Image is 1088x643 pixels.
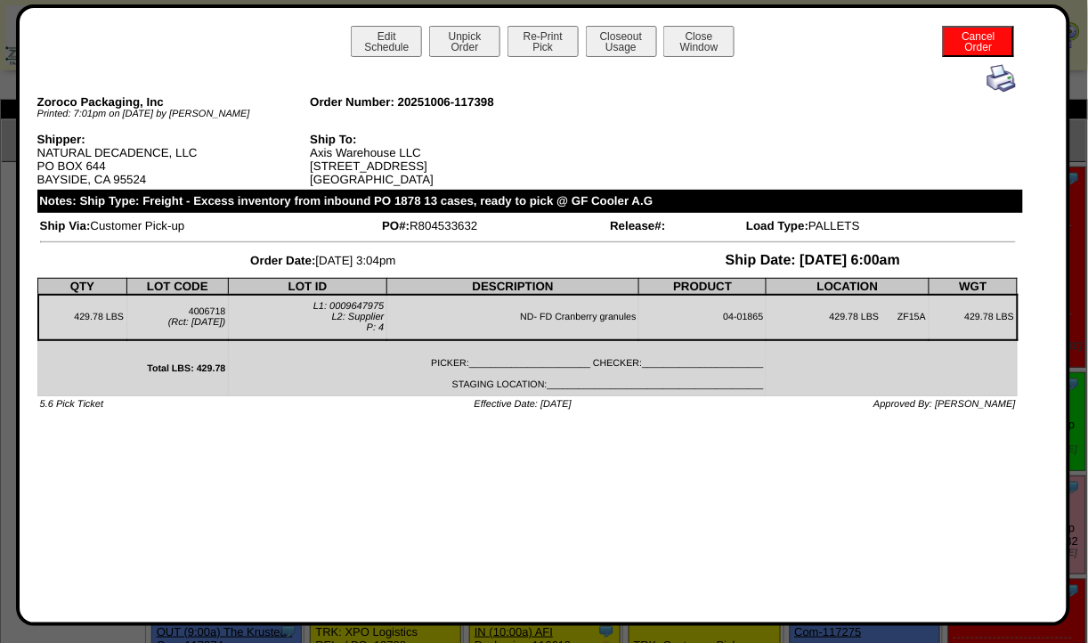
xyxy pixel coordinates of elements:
[38,295,127,340] td: 429.78 LBS
[37,133,311,186] div: NATURAL DECADENCE, LLC PO BOX 644 BAYSIDE, CA 95524
[662,40,736,53] a: CloseWindow
[229,340,767,396] td: PICKER:_______________________ CHECKER:_______________________ STAGING LOCATION:_________________...
[943,26,1014,57] button: CancelOrder
[767,278,930,295] th: LOCATION
[381,218,607,233] td: R804533632
[37,190,1024,213] div: Notes: Ship Type: Freight - Excess inventory from inbound PO 1878 13 cases, ready to pick @ GF Co...
[40,399,103,410] span: 5.6 Pick Ticket
[229,278,387,295] th: LOT ID
[387,295,639,340] td: ND- FD Cranberry granules
[987,64,1016,93] img: print.gif
[586,26,657,57] button: CloseoutUsage
[663,26,735,57] button: CloseWindow
[873,399,1016,410] span: Approved By: [PERSON_NAME]
[250,254,315,267] span: Order Date:
[39,252,608,270] td: [DATE] 3:04pm
[726,253,900,268] span: Ship Date: [DATE] 6:00am
[37,133,311,146] div: Shipper:
[639,295,767,340] td: 04-01865
[382,219,410,232] span: PO#:
[745,218,1017,233] td: PALLETS
[351,26,422,57] button: EditSchedule
[126,278,228,295] th: LOT CODE
[929,295,1018,340] td: 429.78 LBS
[37,95,311,109] div: Zoroco Packaging, Inc
[475,399,572,410] span: Effective Date: [DATE]
[38,340,229,396] td: Total LBS: 429.78
[767,295,930,340] td: 429.78 LBS ZF15A
[126,295,228,340] td: 4006718
[168,317,226,328] span: (Rct: [DATE])
[310,133,583,146] div: Ship To:
[610,219,665,232] span: Release#:
[387,278,639,295] th: DESCRIPTION
[313,301,385,333] span: L1: 0009647975 L2: Supplier P: 4
[507,26,579,57] button: Re-PrintPick
[310,95,583,109] div: Order Number: 20251006-117398
[639,278,767,295] th: PRODUCT
[746,219,808,232] span: Load Type:
[38,278,127,295] th: QTY
[310,133,583,186] div: Axis Warehouse LLC [STREET_ADDRESS] [GEOGRAPHIC_DATA]
[429,26,500,57] button: UnpickOrder
[929,278,1018,295] th: WGT
[39,218,380,233] td: Customer Pick-up
[40,219,91,232] span: Ship Via:
[37,109,311,119] div: Printed: 7:01pm on [DATE] by [PERSON_NAME]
